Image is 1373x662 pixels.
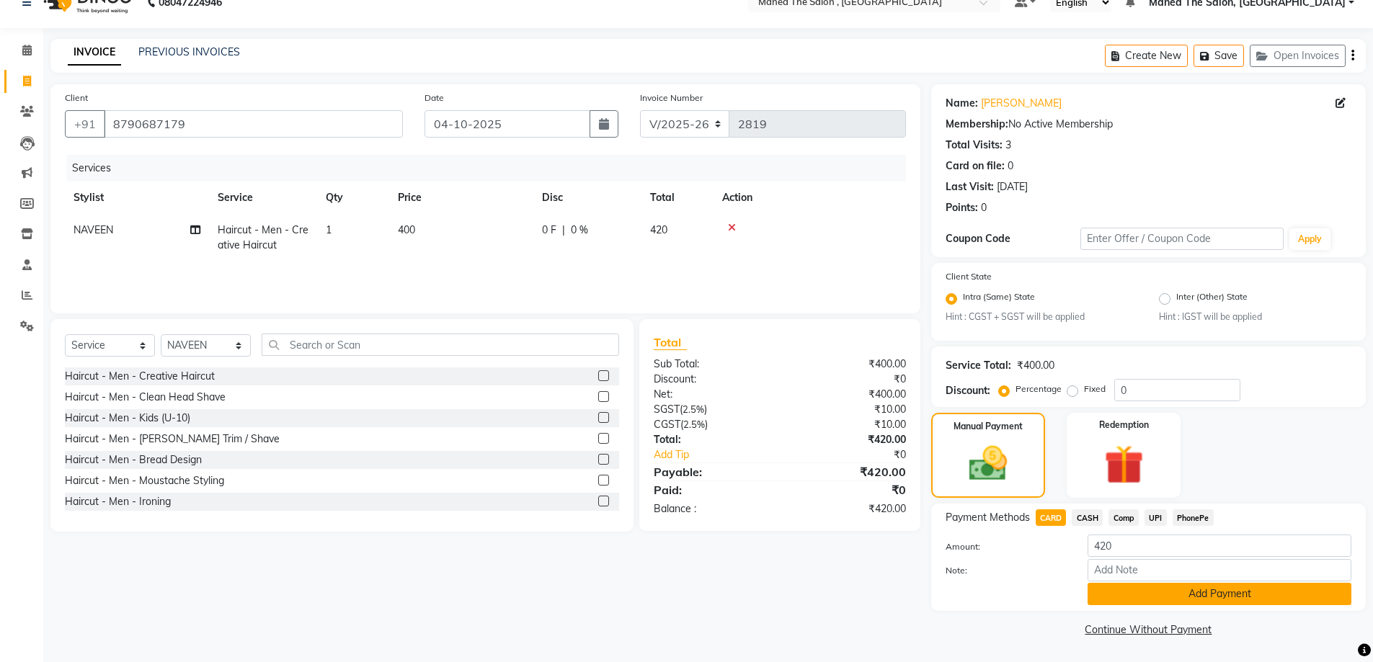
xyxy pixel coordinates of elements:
th: Stylist [65,182,209,214]
div: ( ) [643,417,780,432]
label: Manual Payment [954,420,1023,433]
div: Net: [643,387,780,402]
div: ₹0 [780,372,917,387]
img: _gift.svg [1092,440,1156,489]
label: Invoice Number [640,91,703,104]
div: Points: [946,200,978,215]
div: Haircut - Men - Creative Haircut [65,369,215,384]
span: SGST [654,403,680,416]
span: 0 % [571,223,588,238]
input: Enter Offer / Coupon Code [1080,228,1284,250]
small: Hint : CGST + SGST will be applied [946,310,1138,323]
div: Discount: [946,383,990,398]
th: Total [641,182,714,214]
div: Sub Total: [643,357,780,372]
div: ₹0 [803,447,917,462]
label: Client [65,91,88,104]
label: Inter (Other) State [1176,290,1248,308]
span: CARD [1036,509,1067,526]
div: ₹400.00 [780,387,917,402]
button: Apply [1289,228,1330,250]
label: Intra (Same) State [963,290,1035,308]
a: Add Tip [643,447,802,462]
span: 1 [326,223,332,236]
div: Haircut - Men - Clean Head Shave [65,390,226,405]
div: Coupon Code [946,231,1081,246]
span: Payment Methods [946,510,1030,525]
div: ₹10.00 [780,402,917,417]
th: Disc [533,182,641,214]
th: Qty [317,182,389,214]
img: _cash.svg [957,442,1019,486]
span: Total [654,335,687,350]
div: Haircut - Men - Ironing [65,494,171,509]
label: Date [425,91,444,104]
button: Add Payment [1088,583,1351,605]
a: Continue Without Payment [934,622,1363,638]
label: Redemption [1099,419,1149,431]
span: | [562,223,565,238]
th: Service [209,182,317,214]
div: 0 [1008,158,1013,174]
input: Search or Scan [262,334,619,356]
div: Total: [643,432,780,447]
span: 0 F [542,223,556,238]
div: Membership: [946,117,1008,132]
button: Save [1194,45,1244,67]
input: Amount [1088,534,1351,557]
div: ₹400.00 [1017,358,1054,373]
span: Comp [1108,509,1139,526]
div: ( ) [643,402,780,417]
span: 400 [398,223,415,236]
div: Haircut - Men - Kids (U-10) [65,411,190,426]
small: Hint : IGST will be applied [1159,310,1351,323]
div: 0 [981,200,987,215]
span: Haircut - Men - Creative Haircut [218,223,308,251]
span: PhonePe [1173,509,1214,526]
span: CGST [654,418,680,431]
th: Price [389,182,533,214]
a: PREVIOUS INVOICES [138,45,240,58]
div: Haircut - Men - [PERSON_NAME] Trim / Shave [65,431,280,447]
div: ₹0 [780,481,917,498]
div: Payable: [643,463,780,480]
div: Name: [946,96,978,111]
span: UPI [1145,509,1167,526]
div: [DATE] [997,179,1028,194]
div: Services [66,155,917,182]
span: NAVEEN [74,223,113,236]
th: Action [714,182,906,214]
button: Create New [1105,45,1188,67]
a: INVOICE [68,40,121,66]
div: Haircut - Men - Moustache Styling [65,473,224,488]
label: Client State [946,270,992,283]
div: Card on file: [946,158,1005,174]
div: ₹420.00 [780,432,917,447]
label: Percentage [1016,383,1062,395]
div: Service Total: [946,358,1011,373]
div: Total Visits: [946,138,1003,153]
div: No Active Membership [946,117,1351,132]
a: [PERSON_NAME] [981,96,1062,111]
div: Paid: [643,481,780,498]
label: Fixed [1084,383,1106,395]
button: +91 [65,110,105,138]
div: Haircut - Men - Bread Design [65,452,202,468]
div: Balance : [643,501,780,516]
span: 2.5% [683,419,705,430]
div: ₹400.00 [780,357,917,372]
span: 2.5% [683,403,704,415]
div: ₹10.00 [780,417,917,432]
div: ₹420.00 [780,463,917,480]
div: 3 [1005,138,1011,153]
div: Discount: [643,372,780,387]
div: ₹420.00 [780,501,917,516]
div: Last Visit: [946,179,994,194]
label: Amount: [935,540,1077,553]
span: 420 [650,223,667,236]
button: Open Invoices [1250,45,1346,67]
input: Search by Name/Mobile/Email/Code [104,110,403,138]
input: Add Note [1088,559,1351,581]
label: Note: [935,564,1077,577]
span: CASH [1072,509,1103,526]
